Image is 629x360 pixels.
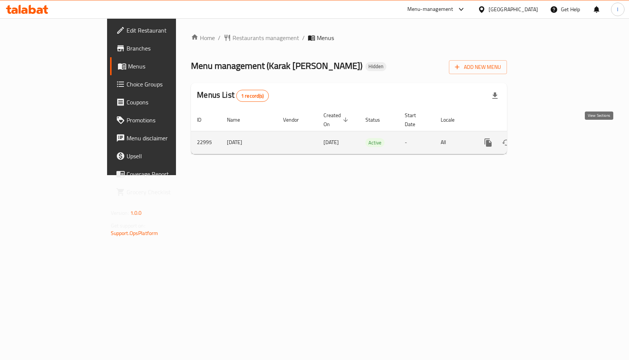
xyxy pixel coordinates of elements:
span: ID [197,115,211,124]
span: Add New Menu [455,62,501,72]
div: Total records count [236,90,269,102]
a: Coupons [110,93,212,111]
th: Actions [473,109,557,131]
table: enhanced table [191,109,557,154]
span: Status [365,115,390,124]
span: Active [365,138,385,147]
a: Grocery Checklist [110,183,212,201]
a: Support.OpsPlatform [111,228,158,238]
span: Choice Groups [127,80,206,89]
span: Coupons [127,98,206,107]
h2: Menus List [197,89,268,102]
div: Menu-management [407,5,453,14]
button: more [479,134,497,152]
span: Created On [323,111,350,129]
span: Menus [128,62,206,71]
a: Restaurants management [224,33,299,42]
span: Name [227,115,250,124]
span: Restaurants management [233,33,299,42]
span: Start Date [405,111,426,129]
span: Edit Restaurant [127,26,206,35]
button: Add New Menu [449,60,507,74]
td: - [399,131,435,154]
td: [DATE] [221,131,277,154]
div: Hidden [365,62,386,71]
span: 1 record(s) [237,92,268,100]
div: [GEOGRAPHIC_DATA] [489,5,538,13]
span: I [617,5,618,13]
span: 1.0.0 [130,208,142,218]
a: Menu disclaimer [110,129,212,147]
div: Export file [486,87,504,105]
span: [DATE] [323,137,339,147]
a: Branches [110,39,212,57]
span: Promotions [127,116,206,125]
li: / [302,33,305,42]
span: Menus [317,33,334,42]
span: Menu disclaimer [127,134,206,143]
nav: breadcrumb [191,33,507,42]
td: All [435,131,473,154]
span: Branches [127,44,206,53]
span: Version: [111,208,129,218]
button: Change Status [497,134,515,152]
span: Vendor [283,115,309,124]
span: Upsell [127,152,206,161]
a: Promotions [110,111,212,129]
li: / [218,33,221,42]
a: Menus [110,57,212,75]
a: Edit Restaurant [110,21,212,39]
span: Hidden [365,63,386,70]
a: Upsell [110,147,212,165]
span: Get support on: [111,221,145,231]
a: Coverage Report [110,165,212,183]
span: Coverage Report [127,170,206,179]
span: Grocery Checklist [127,187,206,196]
a: Choice Groups [110,75,212,93]
span: Locale [441,115,464,124]
span: Menu management ( Karak [PERSON_NAME] ) [191,57,362,74]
